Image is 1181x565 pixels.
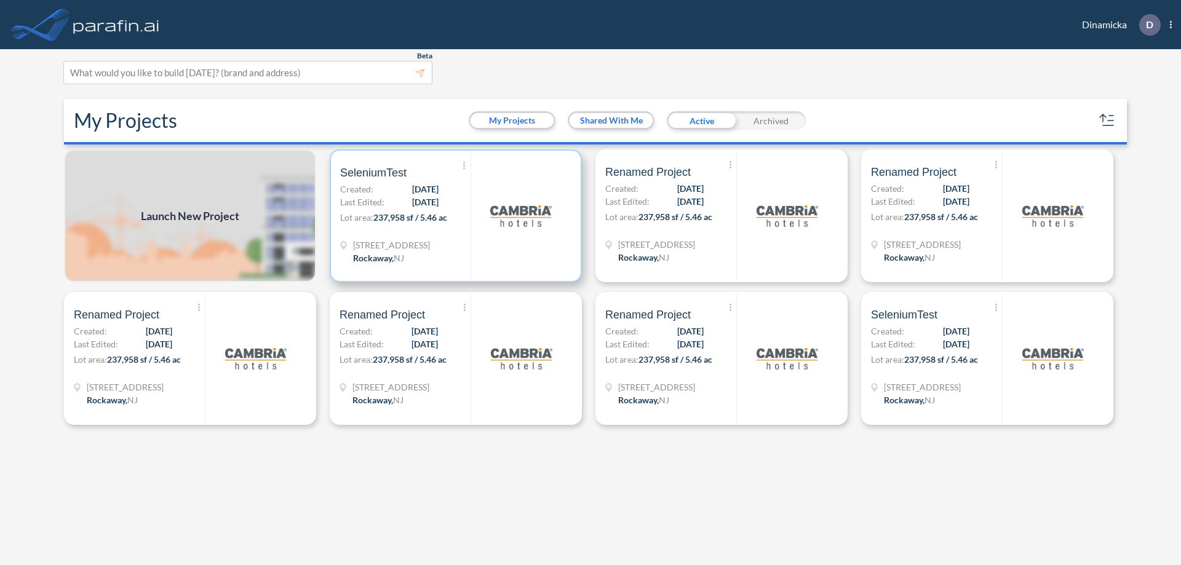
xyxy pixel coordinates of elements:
[490,185,552,247] img: logo
[1146,19,1153,30] p: D
[491,328,552,389] img: logo
[74,109,177,132] h2: My Projects
[412,338,438,350] span: [DATE]
[352,381,429,393] span: 321 Mt Hope Ave
[757,328,818,389] img: logo
[943,325,969,338] span: [DATE]
[618,395,659,405] span: Rockaway ,
[353,251,404,264] div: Rockaway, NJ
[904,211,978,222] span: 237,958 sf / 5.46 ac
[677,338,704,350] span: [DATE]
[471,113,554,128] button: My Projects
[659,395,669,405] span: NJ
[871,211,904,222] span: Lot area:
[352,395,393,405] span: Rockaway ,
[74,338,118,350] span: Last Edited:
[1097,111,1117,130] button: sort
[871,354,904,365] span: Lot area:
[74,354,107,365] span: Lot area:
[340,354,373,365] span: Lot area:
[638,354,712,365] span: 237,958 sf / 5.46 ac
[71,12,162,37] img: logo
[618,381,695,393] span: 321 Mt Hope Ave
[107,354,181,365] span: 237,958 sf / 5.46 ac
[417,51,432,61] span: Beta
[340,307,425,322] span: Renamed Project
[618,238,695,251] span: 321 Mt Hope Ave
[605,354,638,365] span: Lot area:
[904,354,978,365] span: 237,958 sf / 5.46 ac
[871,338,915,350] span: Last Edited:
[394,253,404,263] span: NJ
[884,395,925,405] span: Rockaway ,
[605,307,691,322] span: Renamed Project
[87,381,164,393] span: 321 Mt Hope Ave
[1022,328,1084,389] img: logo
[871,182,904,195] span: Created:
[353,253,394,263] span: Rockaway ,
[884,393,935,406] div: Rockaway, NJ
[605,325,638,338] span: Created:
[340,183,373,196] span: Created:
[638,211,712,222] span: 237,958 sf / 5.46 ac
[618,393,669,406] div: Rockaway, NJ
[352,393,404,406] div: Rockaway, NJ
[884,238,961,251] span: 321 Mt Hope Ave
[373,354,447,365] span: 237,958 sf / 5.46 ac
[570,113,653,128] button: Shared With Me
[225,328,287,389] img: logo
[1022,185,1084,247] img: logo
[677,325,704,338] span: [DATE]
[871,165,956,180] span: Renamed Project
[146,325,172,338] span: [DATE]
[884,252,925,263] span: Rockaway ,
[605,182,638,195] span: Created:
[736,111,806,130] div: Archived
[373,212,447,223] span: 237,958 sf / 5.46 ac
[64,149,316,282] a: Launch New Project
[925,395,935,405] span: NJ
[884,381,961,393] span: 321 Mt Hope Ave
[340,212,373,223] span: Lot area:
[871,195,915,208] span: Last Edited:
[353,239,430,251] span: 321 Mt Hope Ave
[605,165,691,180] span: Renamed Project
[871,325,904,338] span: Created:
[412,325,438,338] span: [DATE]
[87,395,127,405] span: Rockaway ,
[64,149,316,282] img: add
[925,252,935,263] span: NJ
[943,338,969,350] span: [DATE]
[605,338,650,350] span: Last Edited:
[393,395,404,405] span: NJ
[412,183,439,196] span: [DATE]
[340,338,384,350] span: Last Edited:
[340,325,373,338] span: Created:
[146,338,172,350] span: [DATE]
[757,185,818,247] img: logo
[618,251,669,264] div: Rockaway, NJ
[659,252,669,263] span: NJ
[871,307,937,322] span: SeleniumTest
[340,196,384,208] span: Last Edited:
[943,182,969,195] span: [DATE]
[74,325,107,338] span: Created:
[87,393,138,406] div: Rockaway, NJ
[605,195,650,208] span: Last Edited:
[677,195,704,208] span: [DATE]
[605,211,638,222] span: Lot area:
[667,111,736,130] div: Active
[412,196,439,208] span: [DATE]
[141,208,239,224] span: Launch New Project
[340,165,407,180] span: SeleniumTest
[127,395,138,405] span: NJ
[677,182,704,195] span: [DATE]
[74,307,159,322] span: Renamed Project
[618,252,659,263] span: Rockaway ,
[943,195,969,208] span: [DATE]
[1064,14,1172,36] div: Dinamicka
[884,251,935,264] div: Rockaway, NJ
